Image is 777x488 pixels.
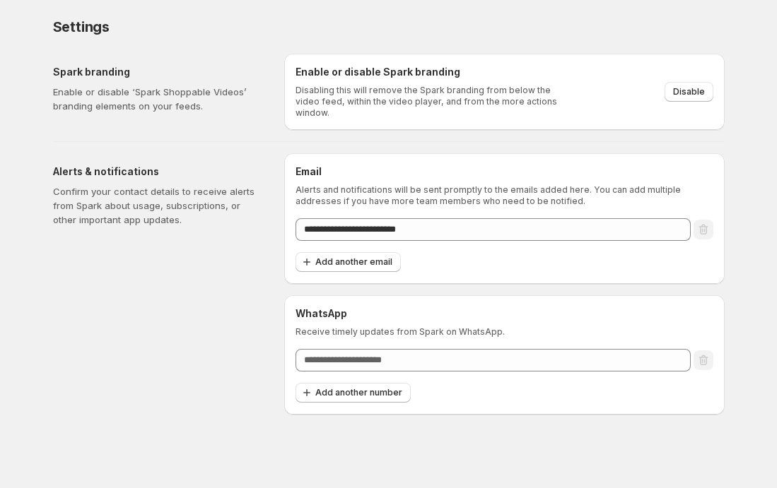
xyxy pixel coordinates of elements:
h5: Spark branding [53,65,262,79]
p: Disabling this will remove the Spark branding from below the video feed, within the video player,... [296,85,566,119]
button: Add another number [296,383,411,403]
span: Add another email [315,256,392,268]
p: Confirm your contact details to receive alerts from Spark about usage, subscriptions, or other im... [53,184,262,227]
h6: WhatsApp [296,307,713,321]
h5: Alerts & notifications [53,165,262,179]
span: Add another number [315,387,402,398]
p: Enable or disable ‘Spark Shoppable Videos’ branding elements on your feeds. [53,85,262,113]
button: Disable [665,82,713,102]
span: Disable [673,86,705,97]
button: Add another email [296,252,401,272]
span: Settings [53,18,110,35]
h6: Email [296,165,713,179]
p: Alerts and notifications will be sent promptly to the emails added here. You can add multiple add... [296,184,713,207]
p: Receive timely updates from Spark on WhatsApp. [296,326,713,338]
h6: Enable or disable Spark branding [296,65,566,79]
